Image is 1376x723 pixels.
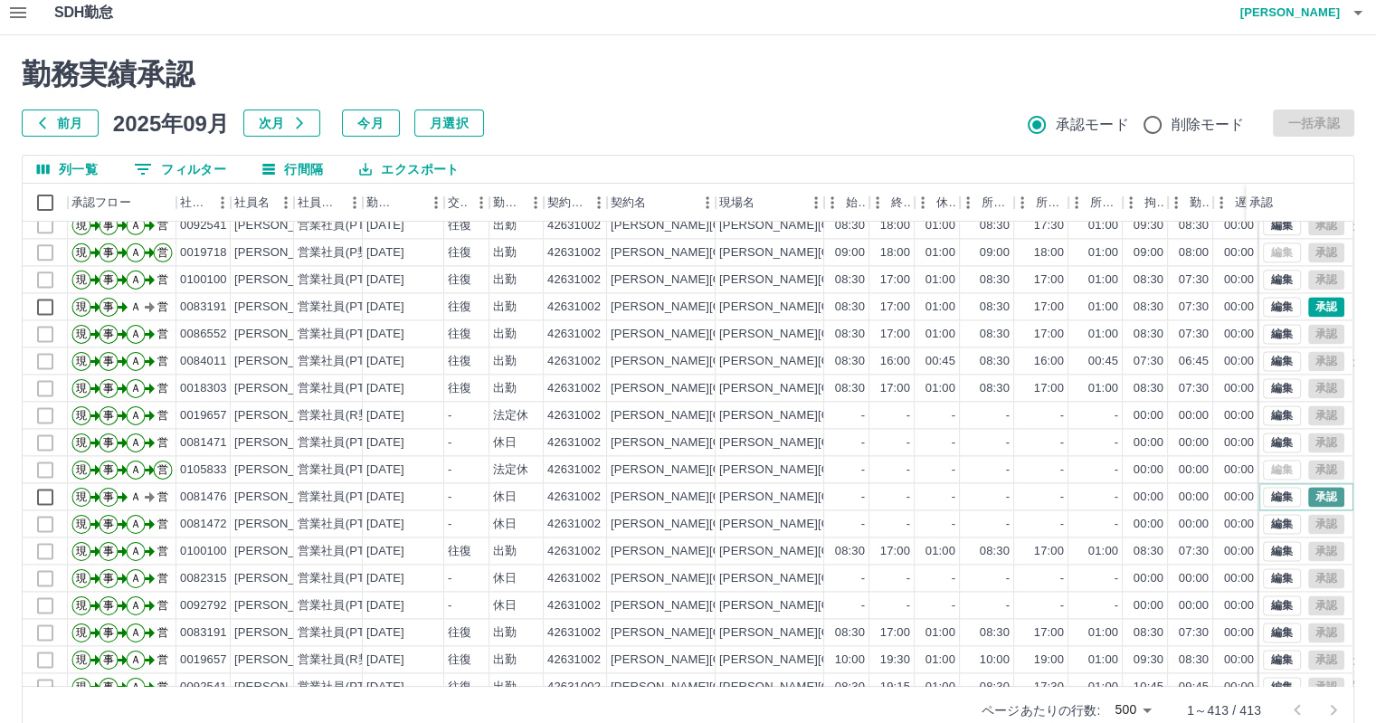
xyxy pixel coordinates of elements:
[76,463,87,476] text: 現
[1088,353,1118,370] div: 00:45
[1134,434,1163,452] div: 00:00
[157,246,168,259] text: 営
[1235,184,1255,222] div: 遅刻等
[76,300,87,313] text: 現
[1263,270,1301,290] button: 編集
[414,109,484,137] button: 月選択
[719,461,1041,479] div: [PERSON_NAME][GEOGRAPHIC_DATA][PERSON_NAME]
[980,353,1010,370] div: 08:30
[157,355,168,367] text: 営
[980,244,1010,262] div: 09:00
[835,271,865,289] div: 08:30
[1263,378,1301,398] button: 編集
[76,273,87,286] text: 現
[234,461,333,479] div: [PERSON_NAME]
[861,434,865,452] div: -
[925,271,955,289] div: 01:00
[1088,380,1118,397] div: 01:00
[180,271,227,289] div: 0100100
[298,326,393,343] div: 営業社員(PT契約)
[824,184,869,222] div: 始業
[846,184,866,222] div: 始業
[611,299,834,316] div: [PERSON_NAME][GEOGRAPHIC_DATA]
[448,380,471,397] div: 往復
[103,409,114,422] text: 事
[547,380,601,397] div: 42631002
[1115,434,1118,452] div: -
[1263,405,1301,425] button: 編集
[130,409,141,422] text: Ａ
[1263,351,1301,371] button: 編集
[1224,271,1254,289] div: 00:00
[1179,380,1209,397] div: 07:30
[157,436,168,449] text: 営
[936,184,956,222] div: 休憩
[1179,326,1209,343] div: 07:30
[980,271,1010,289] div: 08:30
[1179,461,1209,479] div: 00:00
[180,380,227,397] div: 0018303
[298,434,393,452] div: 営業社員(PT契約)
[1123,184,1168,222] div: 拘束
[1263,541,1301,561] button: 編集
[366,434,404,452] div: [DATE]
[611,434,834,452] div: [PERSON_NAME][GEOGRAPHIC_DATA]
[1107,697,1158,723] div: 500
[1088,299,1118,316] div: 01:00
[1308,297,1344,317] button: 承認
[1034,380,1064,397] div: 17:00
[422,189,450,216] button: メニュー
[231,184,294,222] div: 社員名
[1190,184,1210,222] div: 勤務
[298,407,385,424] div: 営業社員(R契約)
[234,217,333,234] div: [PERSON_NAME]
[180,353,227,370] div: 0084011
[544,184,607,222] div: 契約コード
[366,244,404,262] div: [DATE]
[180,326,227,343] div: 0086552
[130,355,141,367] text: Ａ
[448,461,451,479] div: -
[493,271,517,289] div: 出勤
[1246,184,1340,222] div: 承認
[448,217,471,234] div: 往復
[522,189,549,216] button: メニュー
[1134,217,1163,234] div: 09:30
[243,109,320,137] button: 次月
[366,461,404,479] div: [DATE]
[719,353,1041,370] div: [PERSON_NAME][GEOGRAPHIC_DATA][PERSON_NAME]
[298,217,393,234] div: 営業社員(PT契約)
[76,355,87,367] text: 現
[547,461,601,479] div: 42631002
[980,299,1010,316] div: 08:30
[157,300,168,313] text: 営
[880,380,910,397] div: 17:00
[835,217,865,234] div: 08:30
[493,184,522,222] div: 勤務区分
[1249,184,1273,222] div: 承認
[130,328,141,340] text: Ａ
[234,353,333,370] div: [PERSON_NAME]
[180,461,227,479] div: 0105833
[366,217,404,234] div: [DATE]
[952,461,955,479] div: -
[547,407,601,424] div: 42631002
[1060,461,1064,479] div: -
[248,156,337,183] button: 行間隔
[1179,434,1209,452] div: 00:00
[880,217,910,234] div: 18:00
[611,217,834,234] div: [PERSON_NAME][GEOGRAPHIC_DATA]
[906,434,910,452] div: -
[952,407,955,424] div: -
[363,184,444,222] div: 勤務日
[342,109,400,137] button: 今月
[103,355,114,367] text: 事
[547,353,601,370] div: 42631002
[1134,326,1163,343] div: 08:30
[1134,407,1163,424] div: 00:00
[130,273,141,286] text: Ａ
[341,189,368,216] button: メニュー
[1134,244,1163,262] div: 09:00
[1088,244,1118,262] div: 01:00
[1088,326,1118,343] div: 01:00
